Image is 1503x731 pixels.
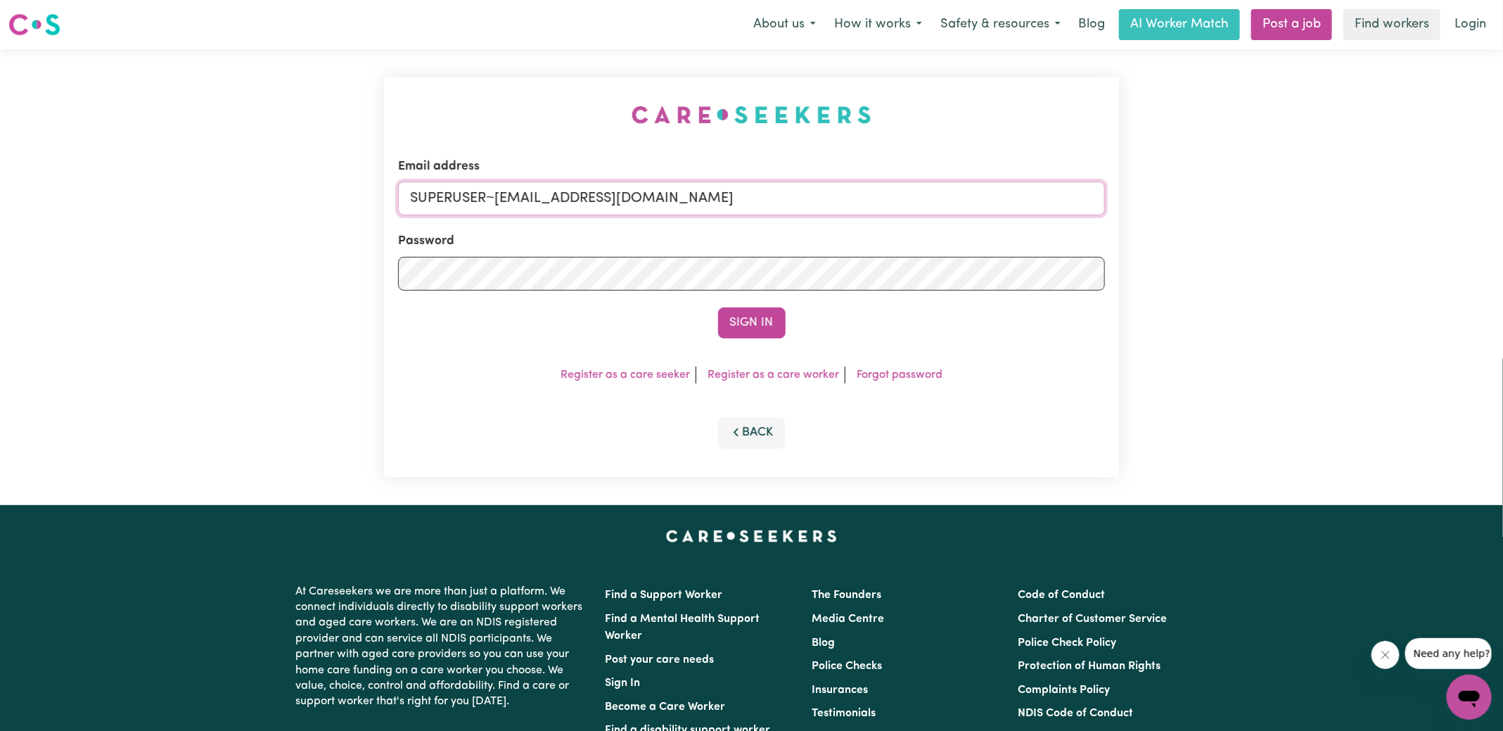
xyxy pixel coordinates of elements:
button: Safety & resources [931,10,1070,39]
a: Police Check Policy [1018,637,1116,649]
a: Become a Care Worker [606,701,726,713]
a: The Founders [812,590,881,601]
label: Password [398,232,454,250]
a: Careseekers logo [8,8,60,41]
button: Sign In [718,307,786,338]
a: Register as a care seeker [561,369,690,381]
a: AI Worker Match [1119,9,1240,40]
button: How it works [825,10,931,39]
label: Email address [398,158,480,176]
a: Login [1446,9,1495,40]
input: Email address [398,182,1105,215]
a: Find a Mental Health Support Worker [606,614,760,642]
a: Protection of Human Rights [1018,661,1160,672]
a: Complaints Policy [1018,685,1110,696]
button: About us [744,10,825,39]
button: Back [718,417,786,448]
a: Find workers [1343,9,1440,40]
a: Police Checks [812,661,882,672]
iframe: Button to launch messaging window [1447,675,1492,720]
a: Blog [1070,9,1113,40]
a: Forgot password [857,369,942,381]
a: Post a job [1251,9,1332,40]
a: Find a Support Worker [606,590,723,601]
a: NDIS Code of Conduct [1018,708,1133,719]
a: Charter of Customer Service [1018,614,1167,625]
a: Register as a care worker [708,369,839,381]
a: Media Centre [812,614,884,625]
a: Careseekers home page [666,530,837,542]
iframe: Close message [1371,641,1400,669]
a: Insurances [812,685,868,696]
a: Code of Conduct [1018,590,1105,601]
a: Testimonials [812,708,876,719]
p: At Careseekers we are more than just a platform. We connect individuals directly to disability su... [296,578,589,716]
a: Post your care needs [606,654,715,666]
img: Careseekers logo [8,12,60,37]
a: Sign In [606,678,641,689]
a: Blog [812,637,835,649]
iframe: Message from company [1405,638,1492,669]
